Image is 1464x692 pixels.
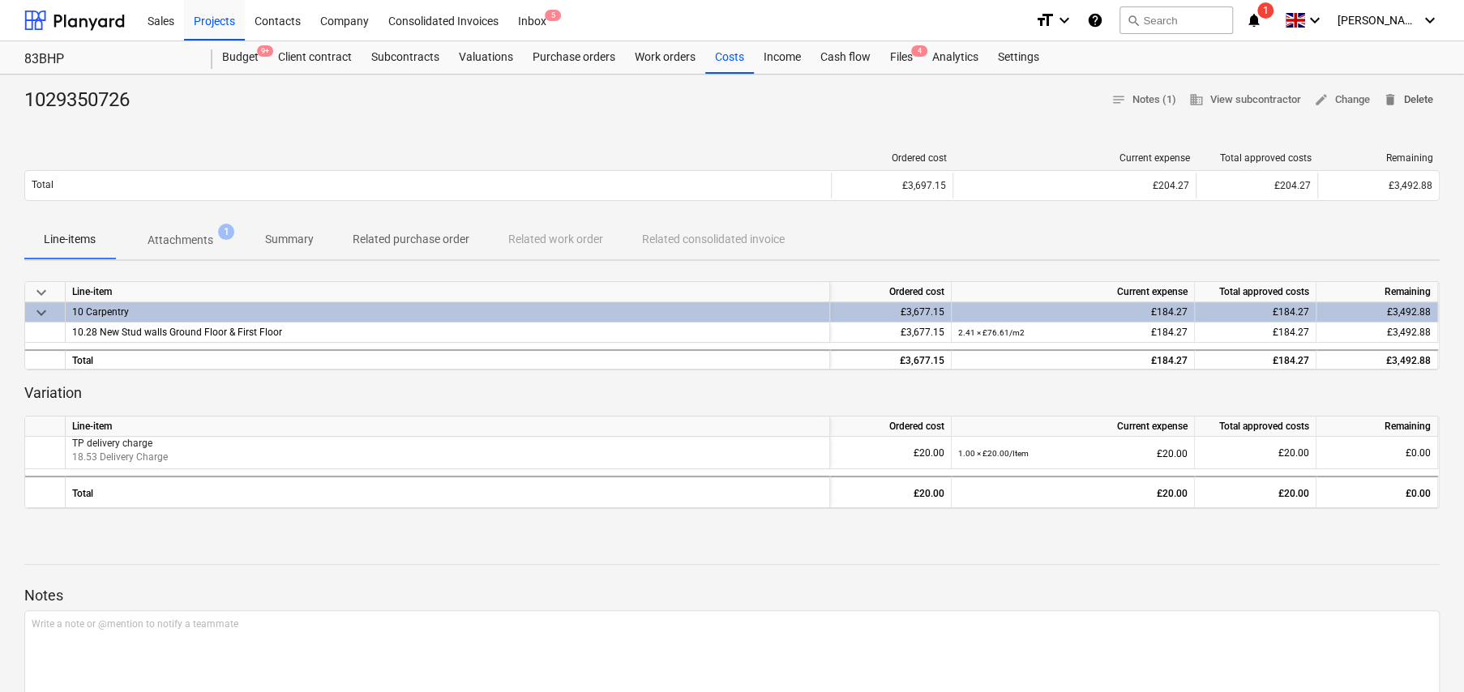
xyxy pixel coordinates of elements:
a: Analytics [922,41,988,74]
small: 1.00 × £20.00 / Item [958,449,1029,458]
div: Line-item [66,416,830,437]
div: Ordered cost [830,416,952,437]
i: Knowledge base [1087,11,1103,30]
div: Remaining [1325,152,1433,164]
div: £0.00 [1323,477,1431,510]
span: notes [1111,92,1126,107]
div: Ordered cost [838,152,947,164]
button: Delete [1376,88,1440,113]
p: Total [32,178,54,192]
a: Settings [988,41,1049,74]
button: Notes (1) [1105,88,1183,113]
span: [PERSON_NAME] [1338,14,1419,27]
i: keyboard_arrow_down [1420,11,1440,30]
span: Delete [1383,91,1433,109]
span: 10.28 New Stud walls Ground Floor & First Floor [72,327,282,338]
div: £3,492.88 [1325,180,1432,191]
div: Subcontracts [362,41,449,74]
div: Total [66,349,830,369]
div: Current expense [952,416,1195,437]
div: £184.27 [958,302,1188,323]
div: Current expense [952,282,1195,302]
button: Search [1119,6,1233,34]
div: Total approved costs [1195,282,1316,302]
div: Remaining [1316,282,1438,302]
span: 1 [218,224,234,240]
i: keyboard_arrow_down [1305,11,1325,30]
span: 9+ [257,45,273,57]
div: Budget [212,41,268,74]
div: £204.27 [1203,180,1311,191]
div: £20.00 [958,437,1188,470]
div: £184.27 [1201,323,1309,343]
span: 5 [545,10,561,21]
div: Line-item [66,282,830,302]
span: edit [1314,92,1329,107]
div: Files [880,41,922,74]
a: Income [754,41,811,74]
div: £3,677.15 [837,323,944,343]
div: Purchase orders [523,41,625,74]
p: Attachments [148,232,213,249]
iframe: Chat Widget [1383,614,1464,692]
span: keyboard_arrow_down [32,283,51,302]
span: View subcontractor [1189,91,1301,109]
span: Change [1314,91,1370,109]
div: Total [66,476,830,508]
p: Related purchase order [353,231,469,248]
div: 1029350726 [24,88,143,113]
div: £3,492.88 [1323,351,1431,371]
a: Work orders [625,41,705,74]
div: 10 Carpentry [72,302,823,322]
div: Current expense [960,152,1190,164]
span: business [1189,92,1204,107]
p: Variation [24,383,1440,403]
div: £20.00 [1201,437,1309,469]
a: Valuations [449,41,523,74]
div: £3,492.88 [1323,323,1431,343]
div: £3,677.15 [837,302,944,323]
div: £20.00 [837,477,944,510]
a: Client contract [268,41,362,74]
p: Notes [24,586,1440,605]
div: £0.00 [1323,437,1431,469]
i: format_size [1035,11,1055,30]
a: Costs [705,41,754,74]
span: delete [1383,92,1398,107]
div: £204.27 [960,180,1189,191]
p: Line-items [44,231,96,248]
span: 18.53 Delivery Charge [72,452,168,463]
button: Change [1308,88,1376,113]
span: 1 [1257,2,1274,19]
span: search [1127,14,1140,27]
i: notifications [1246,11,1262,30]
p: TP delivery charge [72,437,823,451]
div: £184.27 [1201,351,1309,371]
a: Cash flow [811,41,880,74]
i: keyboard_arrow_down [1055,11,1074,30]
small: 2.41 × £76.61 / m2 [958,328,1025,337]
span: 4 [911,45,927,57]
div: £20.00 [837,437,944,469]
span: Notes (1) [1111,91,1176,109]
p: Summary [265,231,314,248]
a: Budget9+ [212,41,268,74]
div: Total approved costs [1203,152,1312,164]
div: Remaining [1316,416,1438,437]
div: £3,697.15 [838,180,946,191]
div: £3,677.15 [837,351,944,371]
a: Files4 [880,41,922,74]
div: £20.00 [958,477,1188,510]
button: View subcontractor [1183,88,1308,113]
div: Total approved costs [1195,416,1316,437]
div: £184.27 [1201,302,1309,323]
